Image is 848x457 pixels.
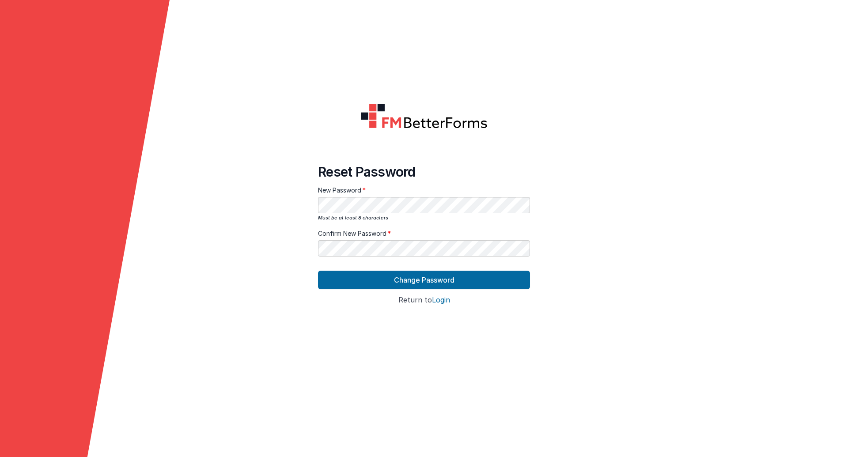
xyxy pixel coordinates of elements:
span: New Password [318,186,361,195]
button: Change Password [318,271,530,289]
div: Must be at least 8 characters [318,213,530,222]
button: Login [432,296,450,304]
span: Confirm New Password [318,229,386,238]
h4: Return to [318,296,530,304]
h4: Reset Password [318,164,530,180]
